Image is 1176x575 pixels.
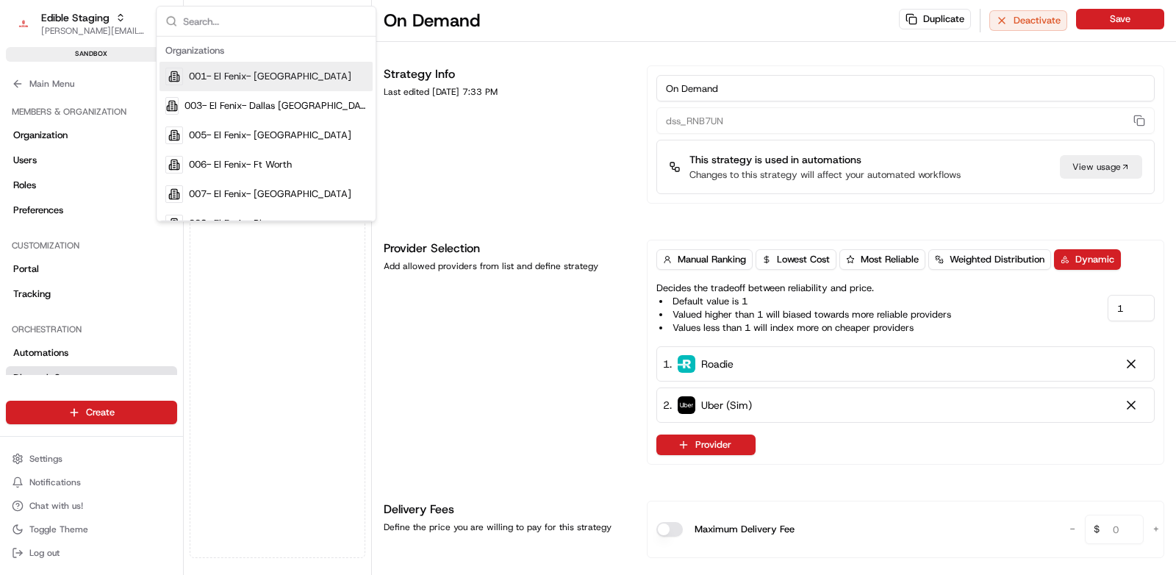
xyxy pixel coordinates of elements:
button: Lowest Cost [756,249,836,270]
span: 008- El Fenix- Plano [189,217,277,230]
img: uber-new-logo.jpeg [678,396,695,414]
span: Notifications [29,476,81,488]
span: Chat with us! [29,500,83,512]
a: Tracking [6,282,177,306]
h1: On Demand [384,9,480,32]
span: Roles [13,179,36,192]
span: 006- El Fenix- Ft Worth [189,158,292,171]
li: Values less than 1 will index more on cheaper providers [659,321,951,335]
span: 003- El Fenix- Dallas [GEOGRAPHIC_DATA][PERSON_NAME] [184,99,367,113]
button: Chat with us! [6,496,177,516]
a: Users [6,149,177,172]
div: Orchestration [6,318,177,341]
img: roadie-logo.jpg [678,355,695,373]
span: Weighted Distribution [950,253,1044,266]
span: Organization [13,129,68,142]
div: Customization [6,234,177,257]
span: 005- El Fenix- [GEOGRAPHIC_DATA] [189,129,351,142]
button: Deactivate [989,10,1067,31]
div: 2 . [663,397,752,413]
input: Search... [183,7,367,36]
span: 001- El Fenix- [GEOGRAPHIC_DATA] [189,70,351,83]
button: Edible Staging [41,10,110,25]
button: Provider [656,435,756,455]
div: Last edited [DATE] 7:33 PM [384,86,629,98]
span: Roadie [701,357,734,371]
h1: Strategy Info [384,65,629,83]
img: Edible Staging [12,12,35,35]
span: Lowest Cost [777,253,830,266]
p: Decides the tradeoff between reliability and price. [656,282,951,335]
button: [PERSON_NAME][EMAIL_ADDRESS][DOMAIN_NAME] [41,25,146,37]
h1: Delivery Fees [384,501,629,518]
span: Portal [13,262,39,276]
div: sandbox [6,47,177,62]
button: Save [1076,9,1164,29]
span: 007- El Fenix- [GEOGRAPHIC_DATA] [189,187,351,201]
button: Manual Ranking [656,249,753,270]
span: Manual Ranking [678,253,746,266]
span: $ [1088,517,1105,546]
div: 1 . [663,356,734,372]
button: Main Menu [6,74,177,94]
button: Settings [6,449,177,469]
div: Define the price you are willing to pay for this strategy [384,521,629,533]
a: Organization [6,124,177,147]
div: Add allowed providers from list and define strategy [384,260,629,272]
button: Most Reliable [839,249,925,270]
button: Dynamic [1054,249,1121,270]
a: View usage [1060,155,1142,179]
span: Log out [29,547,60,559]
span: Dispatch Strategy [13,371,93,385]
span: Dynamic [1075,253,1114,266]
a: Dispatch Strategy [6,366,177,390]
h1: Provider Selection [384,240,629,257]
span: Create [86,406,115,419]
span: Preferences [13,204,63,217]
button: Weighted Distribution [928,249,1051,270]
div: Members & Organization [6,100,177,124]
a: Roles [6,174,177,197]
button: Toggle Theme [6,519,177,540]
span: Most Reliable [861,253,919,266]
span: Toggle Theme [29,524,88,535]
span: Main Menu [29,78,74,90]
a: Automations [6,341,177,365]
li: Valued higher than 1 will biased towards more reliable providers [659,308,951,321]
button: Log out [6,543,177,563]
span: Settings [29,453,62,465]
button: Edible StagingEdible Staging[PERSON_NAME][EMAIL_ADDRESS][DOMAIN_NAME] [6,6,152,41]
span: Tracking [13,287,51,301]
span: Automations [13,346,68,360]
span: Users [13,154,37,167]
button: Notifications [6,472,177,493]
span: Uber (Sim) [701,398,752,413]
button: Duplicate [899,9,971,29]
a: Portal [6,257,177,281]
button: Create [6,401,177,424]
div: Organizations [159,40,373,62]
label: Maximum Delivery Fee [695,522,795,537]
p: Changes to this strategy will affect your automated workflows [689,168,961,182]
div: Suggestions [157,37,376,221]
li: Default value is 1 [659,295,951,308]
a: Preferences [6,199,177,222]
p: This strategy is used in automations [689,152,961,167]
